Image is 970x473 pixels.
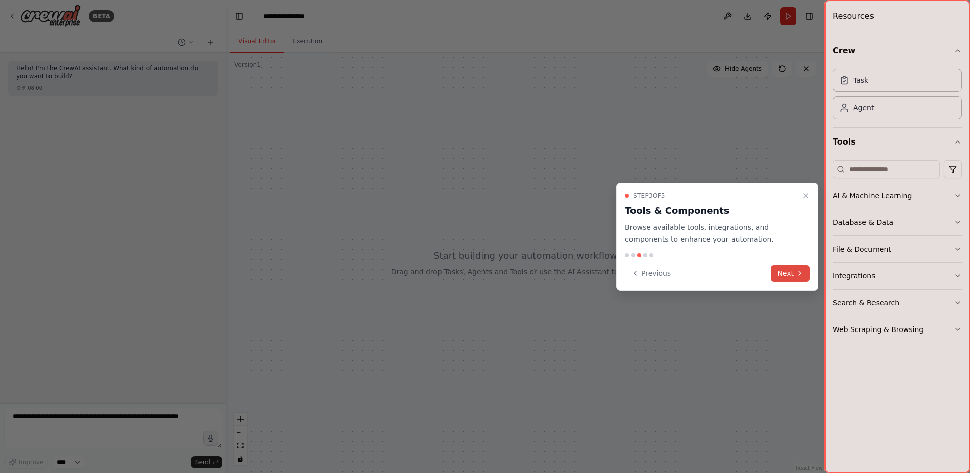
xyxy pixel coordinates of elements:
p: Browse available tools, integrations, and components to enhance your automation. [625,222,798,245]
span: Step 3 of 5 [633,192,665,200]
button: Close walkthrough [800,190,812,202]
button: Previous [625,265,677,282]
button: Next [771,265,810,282]
h3: Tools & Components [625,204,798,218]
button: Hide left sidebar [232,9,247,23]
